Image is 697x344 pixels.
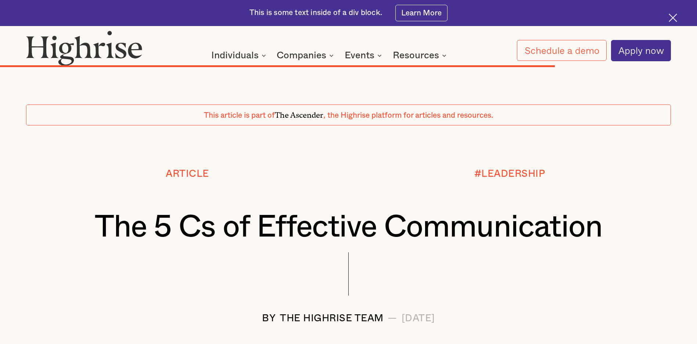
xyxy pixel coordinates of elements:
div: Individuals [211,51,259,60]
a: Schedule a demo [517,40,606,61]
div: #LEADERSHIP [474,169,545,179]
img: Cross icon [669,14,677,22]
img: Highrise logo [26,30,143,66]
span: The Ascender [275,109,323,118]
div: The Highrise Team [280,313,384,324]
div: Companies [277,51,326,60]
div: Article [166,169,209,179]
div: This is some text inside of a div block. [249,8,382,18]
div: — [388,313,397,324]
span: This article is part of [204,111,275,119]
div: Individuals [211,51,268,60]
div: Events [345,51,374,60]
div: [DATE] [402,313,435,324]
div: Companies [277,51,336,60]
div: BY [262,313,276,324]
div: Resources [393,51,439,60]
a: Apply now [611,40,671,61]
h1: The 5 Cs of Effective Communication [53,210,644,244]
div: Events [345,51,384,60]
div: Resources [393,51,449,60]
span: , the Highrise platform for articles and resources. [323,111,493,119]
a: Learn More [395,5,448,21]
